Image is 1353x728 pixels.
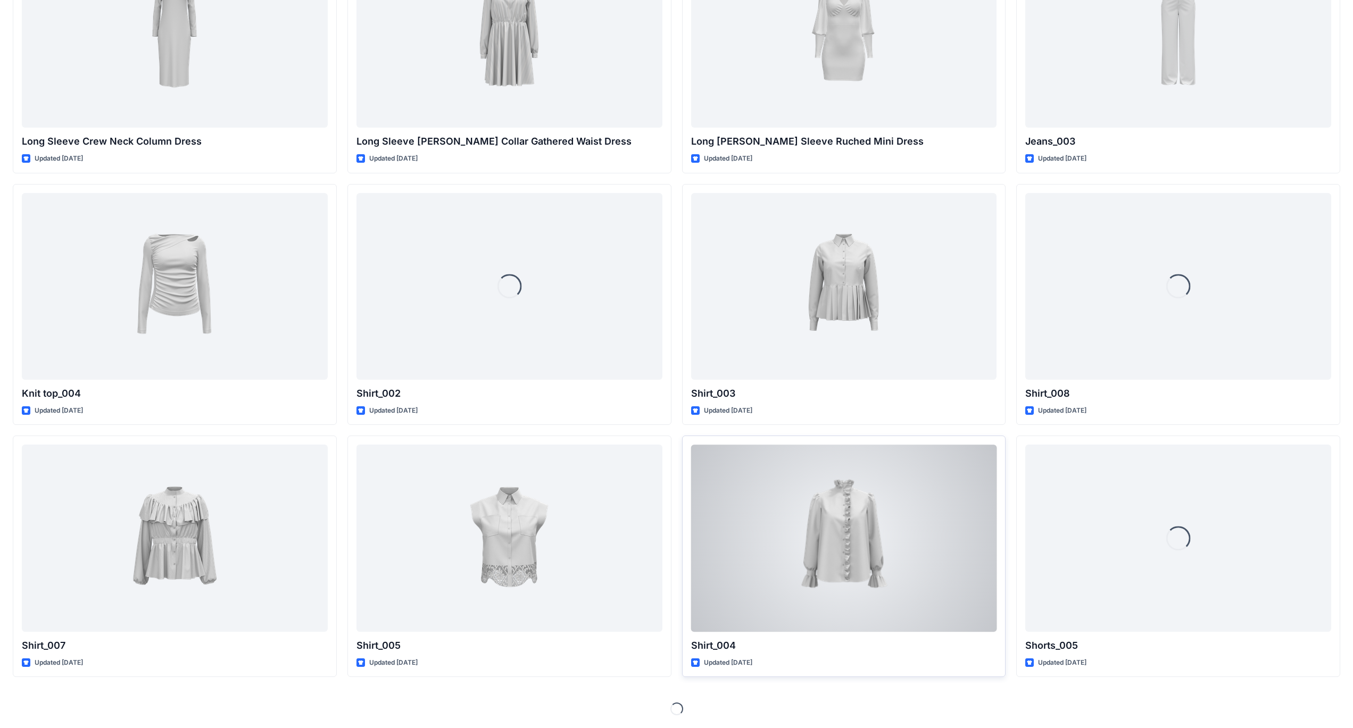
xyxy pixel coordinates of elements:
p: Long [PERSON_NAME] Sleeve Ruched Mini Dress [691,134,997,149]
p: Jeans_003 [1025,134,1331,149]
p: Shirt_007 [22,638,328,653]
a: Shirt_007 [22,445,328,631]
p: Updated [DATE] [369,153,418,164]
p: Shirt_005 [356,638,662,653]
p: Updated [DATE] [1038,153,1086,164]
p: Long Sleeve [PERSON_NAME] Collar Gathered Waist Dress [356,134,662,149]
p: Shirt_008 [1025,386,1331,401]
p: Updated [DATE] [35,405,83,416]
p: Updated [DATE] [35,657,83,668]
p: Updated [DATE] [704,405,752,416]
p: Knit top_004 [22,386,328,401]
p: Shorts_005 [1025,638,1331,653]
p: Shirt_004 [691,638,997,653]
p: Updated [DATE] [35,153,83,164]
p: Shirt_003 [691,386,997,401]
a: Shirt_005 [356,445,662,631]
p: Updated [DATE] [704,153,752,164]
p: Updated [DATE] [1038,405,1086,416]
a: Shirt_004 [691,445,997,631]
a: Shirt_003 [691,193,997,380]
p: Updated [DATE] [704,657,752,668]
p: Shirt_002 [356,386,662,401]
p: Updated [DATE] [369,405,418,416]
a: Knit top_004 [22,193,328,380]
p: Long Sleeve Crew Neck Column Dress [22,134,328,149]
p: Updated [DATE] [369,657,418,668]
p: Updated [DATE] [1038,657,1086,668]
